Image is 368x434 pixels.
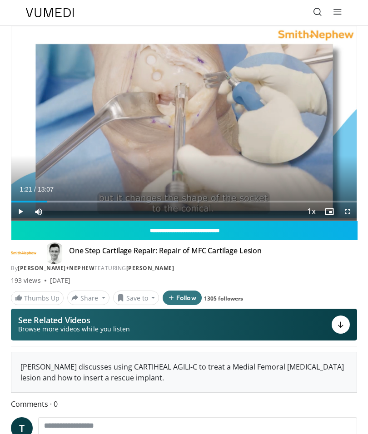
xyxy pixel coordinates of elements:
span: Browse more videos while you listen [18,325,130,334]
p: See Related Videos [18,316,130,325]
img: VuMedi Logo [26,8,74,17]
div: [DATE] [50,276,70,285]
span: Comments 0 [11,398,357,410]
a: [PERSON_NAME] [126,264,174,272]
a: [PERSON_NAME]+Nephew [18,264,94,272]
div: By FEATURING [11,264,357,272]
button: Fullscreen [338,202,357,221]
span: 13:07 [38,186,54,193]
button: Save to [113,291,159,305]
span: 193 views [11,276,41,285]
span: 1:21 [20,186,32,193]
a: 1305 followers [204,295,243,302]
h4: One Step Cartilage Repair: Repair of MFC Cartilage Lesion [69,246,262,261]
img: Avatar [44,242,65,264]
div: Progress Bar [11,201,357,202]
button: See Related Videos Browse more videos while you listen [11,309,357,340]
video-js: Video Player [11,26,357,221]
button: Mute [30,202,48,221]
a: Thumbs Up [11,291,64,305]
div: [PERSON_NAME] discusses using CARTIHEAL AGILI-C to treat a Medial Femoral [MEDICAL_DATA] lesion a... [11,352,357,392]
button: Follow [163,291,202,305]
button: Enable picture-in-picture mode [320,202,338,221]
button: Play [11,202,30,221]
button: Playback Rate [302,202,320,221]
span: / [34,186,36,193]
img: Smith+Nephew [11,246,36,261]
button: Share [67,291,109,305]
